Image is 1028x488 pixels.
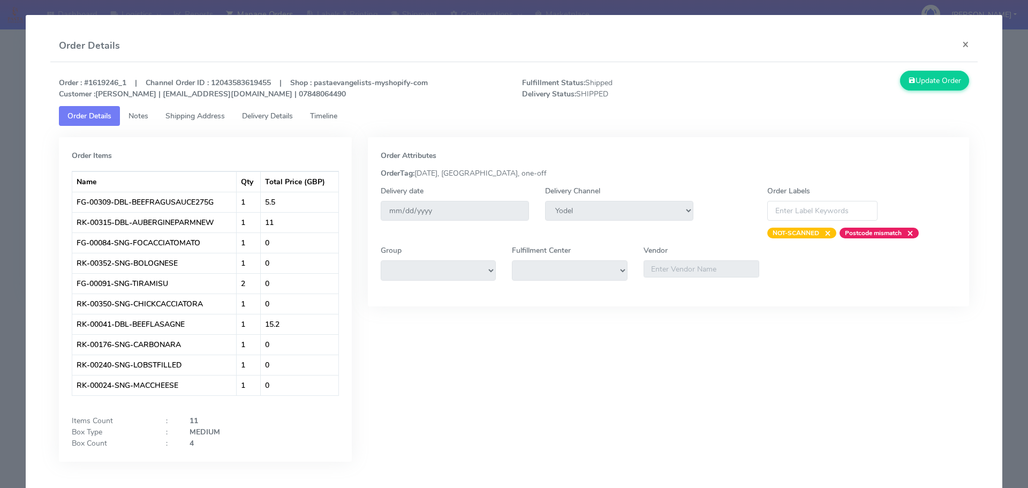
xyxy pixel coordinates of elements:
div: Box Type [64,426,158,438]
td: FG-00091-SNG-TIRAMISU [72,273,237,294]
th: Total Price (GBP) [261,171,338,192]
span: Delivery Details [242,111,293,121]
td: 0 [261,375,338,395]
span: Shipped SHIPPED [514,77,746,100]
div: : [158,415,182,426]
label: Group [381,245,402,256]
input: Enter Label Keywords [767,201,878,221]
ul: Tabs [59,106,970,126]
td: 1 [237,314,261,334]
span: × [819,228,831,238]
div: : [158,438,182,449]
td: FG-00309-DBL-BEEFRAGUSAUCE275G [72,192,237,212]
label: Order Labels [767,185,810,197]
strong: Order : #1619246_1 | Channel Order ID : 12043583619455 | Shop : pastaevangelists-myshopify-com [P... [59,78,428,99]
td: 1 [237,375,261,395]
strong: Postcode mismatch [845,229,902,237]
td: RK-00176-SNG-CARBONARA [72,334,237,355]
th: Qty [237,171,261,192]
button: Update Order [900,71,970,91]
strong: Customer : [59,89,95,99]
td: 1 [237,253,261,273]
td: RK-00315-DBL-AUBERGINEPARMNEW [72,212,237,232]
span: Order Details [67,111,111,121]
input: Enter Vendor Name [644,260,759,277]
td: 5.5 [261,192,338,212]
td: RK-00024-SNG-MACCHEESE [72,375,237,395]
td: 2 [237,273,261,294]
strong: 11 [190,416,198,426]
td: RK-00352-SNG-BOLOGNESE [72,253,237,273]
label: Fulfillment Center [512,245,571,256]
td: RK-00041-DBL-BEEFLASAGNE [72,314,237,334]
td: 0 [261,294,338,314]
button: Close [954,30,978,58]
span: Notes [128,111,148,121]
strong: Delivery Status: [522,89,576,99]
td: 1 [237,355,261,375]
strong: Order Items [72,151,112,161]
td: 1 [237,192,261,212]
label: Delivery Channel [545,185,600,197]
div: : [158,426,182,438]
label: Delivery date [381,185,424,197]
td: 0 [261,253,338,273]
td: 1 [237,212,261,232]
strong: OrderTag: [381,168,414,178]
span: Shipping Address [165,111,225,121]
th: Name [72,171,237,192]
td: 0 [261,334,338,355]
td: 0 [261,273,338,294]
td: 0 [261,232,338,253]
strong: Fulfillment Status: [522,78,585,88]
div: Box Count [64,438,158,449]
span: × [902,228,913,238]
label: Vendor [644,245,668,256]
td: 1 [237,232,261,253]
span: Timeline [310,111,337,121]
td: 15.2 [261,314,338,334]
td: 11 [261,212,338,232]
strong: MEDIUM [190,427,220,437]
td: 0 [261,355,338,375]
td: RK-00240-SNG-LOBSTFILLED [72,355,237,375]
td: RK-00350-SNG-CHICKCACCIATORA [72,294,237,314]
h4: Order Details [59,39,120,53]
div: [DATE], [GEOGRAPHIC_DATA], one-off [373,168,965,179]
strong: Order Attributes [381,151,436,161]
td: 1 [237,294,261,314]
strong: 4 [190,438,194,448]
td: FG-00084-SNG-FOCACCIATOMATO [72,232,237,253]
td: 1 [237,334,261,355]
strong: NOT-SCANNED [773,229,819,237]
div: Items Count [64,415,158,426]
